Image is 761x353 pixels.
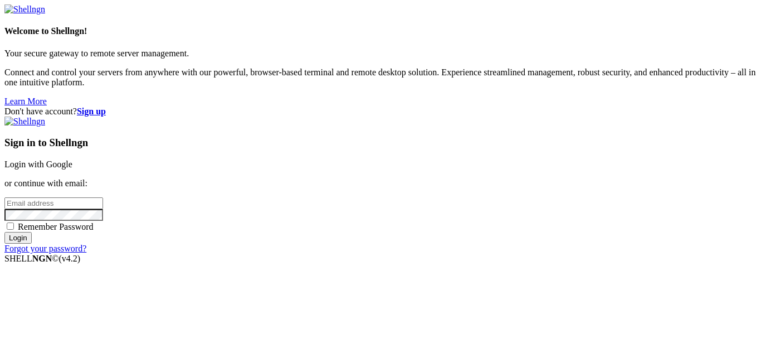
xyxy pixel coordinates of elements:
[4,232,32,244] input: Login
[4,4,45,14] img: Shellngn
[7,223,14,230] input: Remember Password
[4,107,757,117] div: Don't have account?
[32,254,52,263] b: NGN
[77,107,106,116] a: Sign up
[4,49,757,59] p: Your secure gateway to remote server management.
[4,244,86,253] a: Forgot your password?
[4,67,757,88] p: Connect and control your servers from anywhere with our powerful, browser-based terminal and remo...
[4,254,80,263] span: SHELL ©
[4,26,757,36] h4: Welcome to Shellngn!
[4,96,47,106] a: Learn More
[18,222,94,231] span: Remember Password
[59,254,81,263] span: 4.2.0
[4,117,45,127] img: Shellngn
[4,159,72,169] a: Login with Google
[4,178,757,188] p: or continue with email:
[4,137,757,149] h3: Sign in to Shellngn
[4,197,103,209] input: Email address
